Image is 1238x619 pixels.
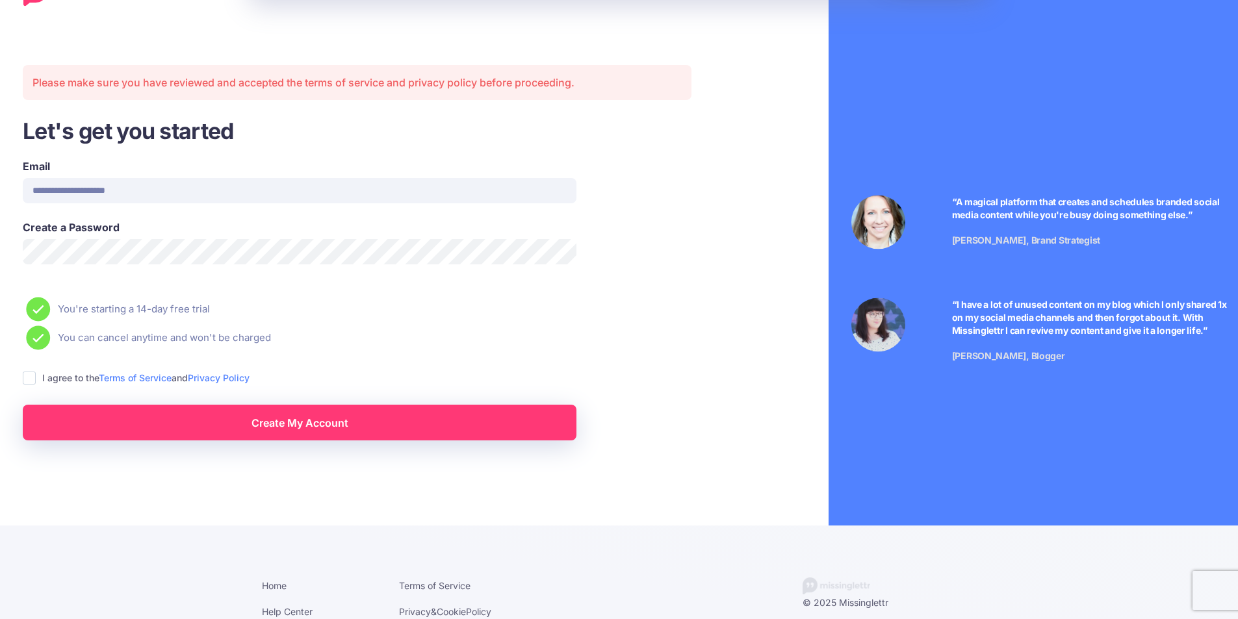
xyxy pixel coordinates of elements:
[437,606,466,617] a: Cookie
[262,606,313,617] a: Help Center
[803,594,987,611] div: © 2025 Missinglettr
[952,349,1065,360] span: [PERSON_NAME], Blogger
[399,606,431,617] a: Privacy
[262,580,287,591] a: Home
[42,370,250,385] label: I agree to the and
[23,116,691,145] h3: Let's get you started
[23,325,691,350] li: You can cancel anytime and won't be charged
[851,195,905,249] img: Testimonial by Laura Stanik
[23,158,576,174] label: Email
[23,65,691,100] div: Please make sure you have reviewed and accepted the terms of service and privacy policy before pr...
[952,234,1100,245] span: [PERSON_NAME], Brand Strategist
[952,195,1234,221] p: “A magical platform that creates and schedules branded social media content while you're busy doi...
[99,372,172,383] a: Terms of Service
[23,220,576,235] label: Create a Password
[188,372,250,383] a: Privacy Policy
[851,297,905,351] img: Testimonial by Jeniffer Kosche
[23,297,691,322] li: You're starting a 14-day free trial
[23,405,576,440] a: Create My Account
[399,580,471,591] a: Terms of Service
[952,297,1234,336] p: “I have a lot of unused content on my blog which I only shared 1x on my social media channels and...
